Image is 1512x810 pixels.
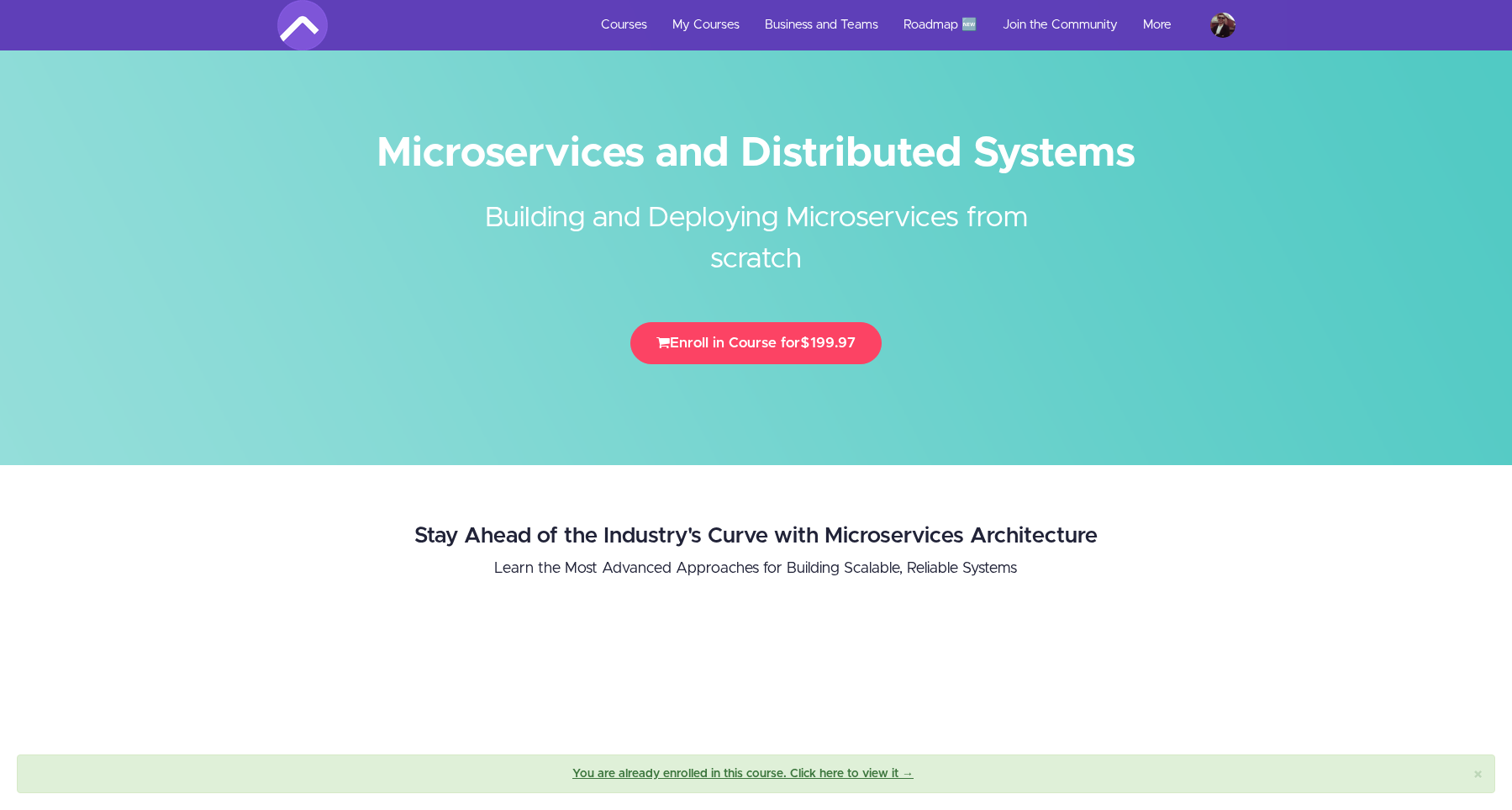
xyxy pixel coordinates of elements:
h2: Stay Ahead of the Industry's Curve with Microservices Architecture [256,524,1256,548]
button: Enroll in Course for$199.97 [630,322,882,364]
a: You are already enrolled in this course. Click here to view it → [572,768,914,780]
img: franzlocarno@gmail.com [1210,13,1235,38]
button: Close [1473,766,1483,784]
span: × [1473,766,1483,784]
p: Learn the Most Advanced Approaches for Building Scalable, Reliable Systems [256,557,1256,580]
h2: Building and Deploying Microservices from scratch [441,172,1072,280]
h1: Microservices and Distributed Systems [277,135,1235,172]
span: $199.97 [800,336,856,350]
